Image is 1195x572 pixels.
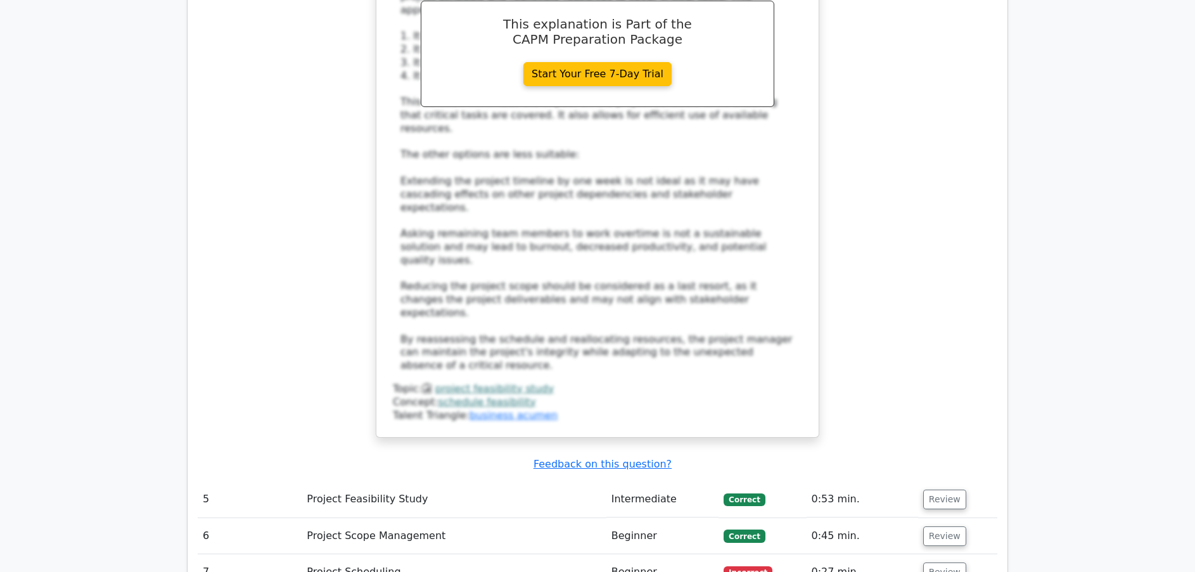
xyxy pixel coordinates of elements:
[606,518,719,554] td: Beginner
[393,396,802,409] div: Concept:
[534,458,672,470] a: Feedback on this question?
[302,518,606,554] td: Project Scope Management
[302,481,606,518] td: Project Feasibility Study
[923,490,966,509] button: Review
[724,493,765,506] span: Correct
[807,518,918,554] td: 0:45 min.
[923,526,966,546] button: Review
[393,383,802,422] div: Talent Triangle:
[198,518,302,554] td: 6
[393,383,802,396] div: Topic:
[807,481,918,518] td: 0:53 min.
[606,481,719,518] td: Intermediate
[470,409,558,421] a: business acumen
[438,396,536,408] a: schedule feasibility
[724,530,765,542] span: Correct
[198,481,302,518] td: 5
[435,383,554,395] a: project feasibility study
[523,62,672,86] a: Start Your Free 7-Day Trial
